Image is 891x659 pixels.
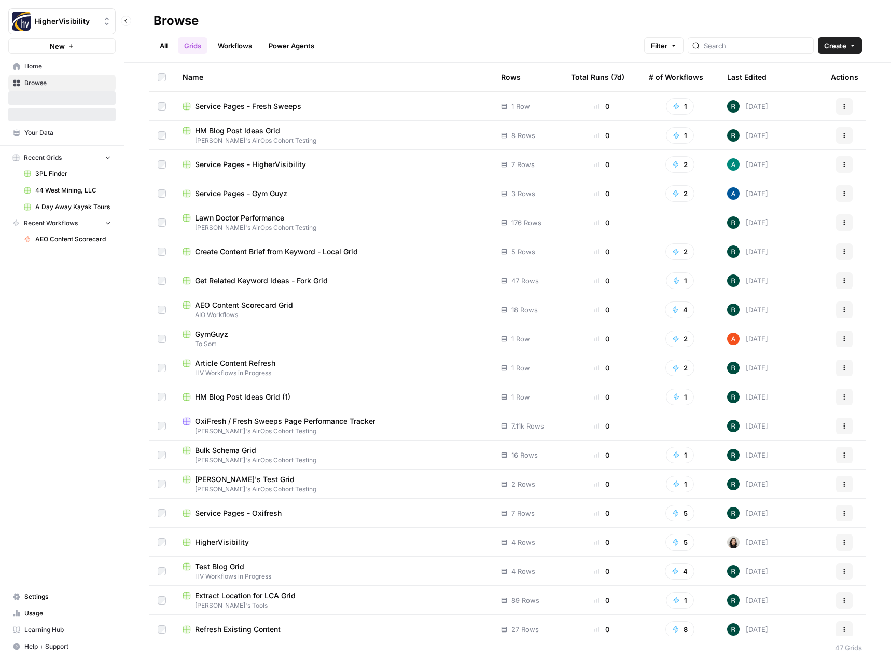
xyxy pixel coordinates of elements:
[571,159,632,170] div: 0
[195,213,284,223] span: Lawn Doctor Performance
[727,216,740,229] img: wzqv5aa18vwnn3kdzjmhxjainaca
[183,572,484,581] span: HV Workflows in Progress
[727,449,740,461] img: wzqv5aa18vwnn3kdzjmhxjainaca
[727,216,768,229] div: [DATE]
[651,40,667,51] span: Filter
[665,505,694,521] button: 5
[154,37,174,54] a: All
[195,358,275,368] span: Article Content Refresh
[727,187,740,200] img: he81ibor8lsei4p3qvg4ugbvimgp
[195,276,328,286] span: Get Related Keyword Ideas - Fork Grid
[183,126,484,145] a: HM Blog Post Ideas Grid[PERSON_NAME]'s AirOps Cohort Testing
[665,360,694,376] button: 2
[183,427,484,436] span: [PERSON_NAME]'s AirOps Cohort Testing
[195,508,282,518] span: Service Pages - Oxifresh
[511,217,541,228] span: 176 Rows
[183,591,484,610] a: Extract Location for LCA Grid[PERSON_NAME]'s Tools
[511,508,535,518] span: 7 Rows
[183,358,484,378] a: Article Content RefreshHV Workflows in Progress
[511,566,535,576] span: 4 Rows
[727,478,768,490] div: [DATE]
[727,333,768,345] div: [DATE]
[183,188,484,199] a: Service Pages - Gym Guyz
[262,37,321,54] a: Power Agents
[511,246,535,257] span: 5 Rows
[665,243,694,260] button: 2
[727,391,768,403] div: [DATE]
[183,246,484,257] a: Create Content Brief from Keyword - Local Grid
[727,333,740,345] img: cje7zb9ux0f2nqyv5qqgv3u0jxek
[8,588,116,605] a: Settings
[727,362,768,374] div: [DATE]
[35,169,111,179] span: 3PL Finder
[195,445,256,456] span: Bulk Schema Grid
[195,246,358,257] span: Create Content Brief from Keyword - Local Grid
[154,12,199,29] div: Browse
[727,391,740,403] img: wzqv5aa18vwnn3kdzjmhxjainaca
[571,276,632,286] div: 0
[183,508,484,518] a: Service Pages - Oxifresh
[183,310,484,320] span: AIO Workflows
[183,300,484,320] a: AEO Content Scorecard GridAIO Workflows
[195,537,249,547] span: HigherVisibility
[35,186,111,195] span: 44 West Mining, LLC
[24,642,111,651] span: Help + Support
[666,447,694,463] button: 1
[35,16,98,26] span: HigherVisibility
[727,100,768,113] div: [DATE]
[19,182,116,199] a: 44 West Mining, LLC
[571,537,632,547] div: 0
[195,416,375,427] span: OxiFresh / Fresh Sweeps Page Performance Tracker
[195,126,280,136] span: HM Blog Post Ideas Grid
[571,479,632,489] div: 0
[571,101,632,112] div: 0
[24,62,111,71] span: Home
[727,129,740,142] img: wzqv5aa18vwnn3kdzjmhxjainaca
[8,622,116,638] a: Learning Hub
[511,479,535,489] span: 2 Rows
[195,300,293,310] span: AEO Content Scorecard Grid
[195,561,244,572] span: Test Blog Grid
[665,563,694,580] button: 4
[666,98,694,115] button: 1
[727,100,740,113] img: wzqv5aa18vwnn3kdzjmhxjainaca
[511,537,535,547] span: 4 Rows
[727,536,740,548] img: t5ef5oef8zpw1w4g2xghobes91mw
[178,37,207,54] a: Grids
[8,605,116,622] a: Usage
[511,101,530,112] span: 1 Row
[704,40,809,51] input: Search
[19,166,116,182] a: 3PL Finder
[24,153,62,162] span: Recent Grids
[727,420,740,432] img: wzqv5aa18vwnn3kdzjmhxjainaca
[511,450,538,460] span: 16 Rows
[183,445,484,465] a: Bulk Schema Grid[PERSON_NAME]'s AirOps Cohort Testing
[195,624,281,635] span: Refresh Existing Content
[183,601,484,610] span: [PERSON_NAME]'s Tools
[511,421,544,431] span: 7.11k Rows
[727,536,768,548] div: [DATE]
[571,130,632,141] div: 0
[511,188,535,199] span: 3 Rows
[183,392,484,402] a: HM Blog Post Ideas Grid (1)
[511,305,538,315] span: 18 Rows
[183,456,484,465] span: [PERSON_NAME]'s AirOps Cohort Testing
[212,37,258,54] a: Workflows
[666,127,694,144] button: 1
[19,231,116,248] a: AEO Content Scorecard
[571,624,632,635] div: 0
[818,37,862,54] button: Create
[183,624,484,635] a: Refresh Existing Content
[195,329,228,339] span: GymGuyz
[665,621,694,638] button: 8
[511,624,539,635] span: 27 Rows
[8,215,116,231] button: Recent Workflows
[183,159,484,170] a: Service Pages - HigherVisibility
[571,566,632,576] div: 0
[24,625,111,635] span: Learning Hub
[511,595,539,606] span: 89 Rows
[571,421,632,431] div: 0
[24,592,111,601] span: Settings
[183,213,484,232] a: Lawn Doctor Performance[PERSON_NAME]'s AirOps Cohort Testing
[24,609,111,618] span: Usage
